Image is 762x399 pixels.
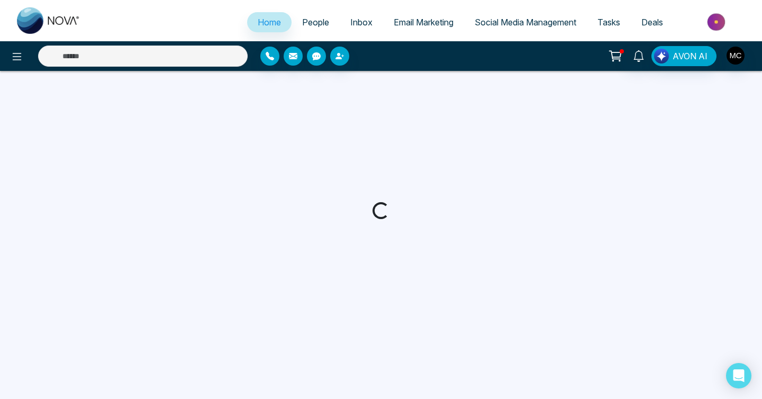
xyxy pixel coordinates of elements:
[727,47,745,65] img: User Avatar
[587,12,631,32] a: Tasks
[292,12,340,32] a: People
[597,17,620,28] span: Tasks
[17,7,80,34] img: Nova CRM Logo
[679,10,756,34] img: Market-place.gif
[726,363,751,388] div: Open Intercom Messenger
[302,17,329,28] span: People
[475,17,576,28] span: Social Media Management
[350,17,373,28] span: Inbox
[394,17,453,28] span: Email Marketing
[673,50,707,62] span: AVON AI
[258,17,281,28] span: Home
[340,12,383,32] a: Inbox
[464,12,587,32] a: Social Media Management
[651,46,716,66] button: AVON AI
[641,17,663,28] span: Deals
[654,49,669,64] img: Lead Flow
[383,12,464,32] a: Email Marketing
[247,12,292,32] a: Home
[631,12,674,32] a: Deals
